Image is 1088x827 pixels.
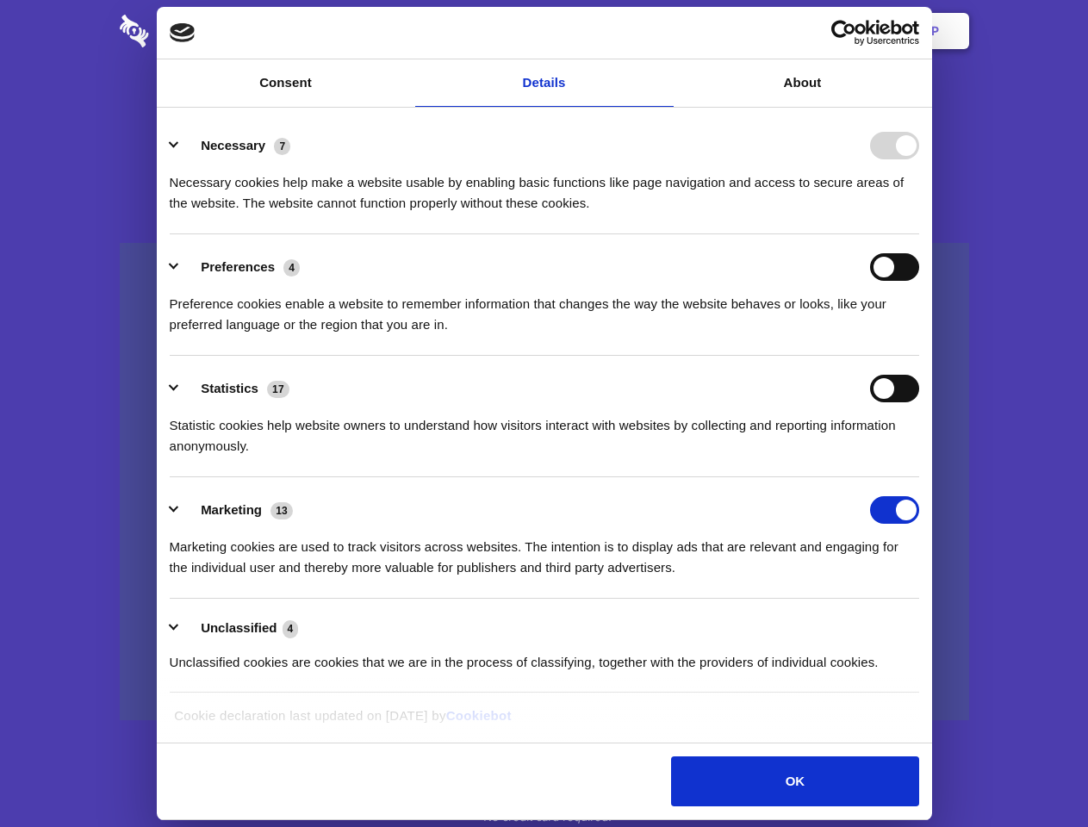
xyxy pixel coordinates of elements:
span: 4 [283,620,299,637]
div: Marketing cookies are used to track visitors across websites. The intention is to display ads tha... [170,524,919,578]
div: Statistic cookies help website owners to understand how visitors interact with websites by collec... [170,402,919,457]
div: Necessary cookies help make a website usable by enabling basic functions like page navigation and... [170,159,919,214]
a: Cookiebot [446,708,512,723]
iframe: Drift Widget Chat Controller [1002,741,1067,806]
button: OK [671,756,918,806]
a: Login [781,4,856,58]
button: Marketing (13) [170,496,304,524]
span: 13 [270,502,293,519]
span: 4 [283,259,300,277]
img: logo-wordmark-white-trans-d4663122ce5f474addd5e946df7df03e33cb6a1c49d2221995e7729f52c070b2.svg [120,15,267,47]
div: Preference cookies enable a website to remember information that changes the way the website beha... [170,281,919,335]
a: Consent [157,59,415,107]
a: Details [415,59,674,107]
div: Unclassified cookies are cookies that we are in the process of classifying, together with the pro... [170,639,919,673]
span: 7 [274,138,290,155]
a: Wistia video thumbnail [120,243,969,721]
button: Statistics (17) [170,375,301,402]
label: Statistics [201,381,258,395]
img: logo [170,23,196,42]
label: Preferences [201,259,275,274]
h4: Auto-redaction of sensitive data, encrypted data sharing and self-destructing private chats. Shar... [120,157,969,214]
h1: Eliminate Slack Data Loss. [120,78,969,140]
a: Pricing [506,4,581,58]
button: Necessary (7) [170,132,302,159]
a: About [674,59,932,107]
div: Cookie declaration last updated on [DATE] by [161,706,927,739]
label: Necessary [201,138,265,152]
label: Marketing [201,502,262,517]
span: 17 [267,381,289,398]
a: Usercentrics Cookiebot - opens in a new window [768,20,919,46]
a: Contact [699,4,778,58]
button: Preferences (4) [170,253,311,281]
button: Unclassified (4) [170,618,309,639]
